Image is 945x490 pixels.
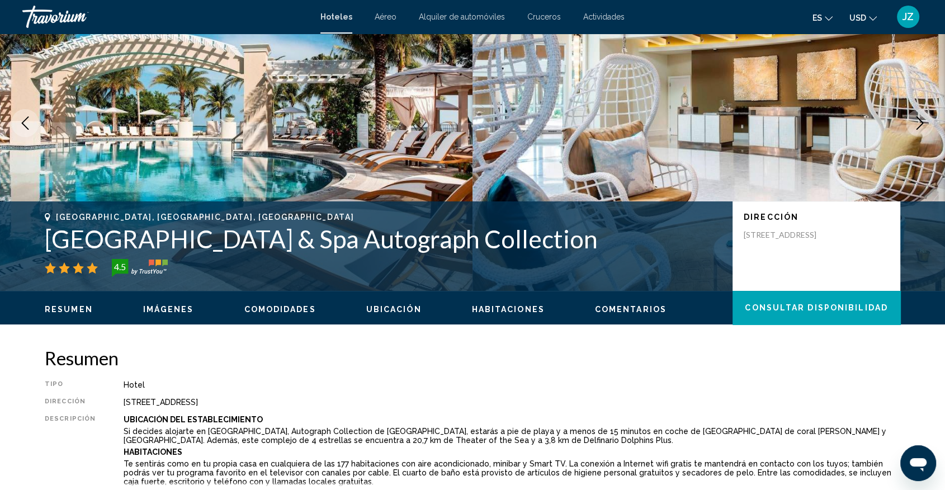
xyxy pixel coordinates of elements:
div: Dirección [45,398,96,407]
div: 4.5 [108,260,131,274]
b: Ubicación Del Establecimiento [124,415,263,424]
button: Next image [906,109,934,137]
a: Aéreo [375,12,396,21]
button: Ubicación [366,304,422,314]
iframe: Botón para iniciar la ventana de mensajería [900,445,936,481]
span: USD [849,13,866,22]
div: Hotel [124,380,900,389]
div: Tipo [45,380,96,389]
b: Habitaciones [124,447,182,456]
span: Comentarios [595,305,667,314]
p: Dirección [744,213,889,222]
h1: [GEOGRAPHIC_DATA] & Spa Autograph Collection [45,224,721,253]
button: Consultar disponibilidad [733,291,900,324]
a: Travorium [22,6,309,28]
span: Imágenes [143,305,194,314]
a: Actividades [583,12,625,21]
button: Change currency [849,10,877,26]
p: [STREET_ADDRESS] [744,230,833,240]
span: Resumen [45,305,93,314]
button: Previous image [11,109,39,137]
h2: Resumen [45,347,900,369]
p: Si decides alojarte en [GEOGRAPHIC_DATA], Autograph Collection de [GEOGRAPHIC_DATA], estarás a pi... [124,427,900,445]
span: Ubicación [366,305,422,314]
a: Alquiler de automóviles [419,12,505,21]
button: User Menu [894,5,923,29]
button: Change language [812,10,833,26]
span: es [812,13,822,22]
span: Comodidades [244,305,316,314]
p: Te sentirás como en tu propia casa en cualquiera de las 177 habitaciones con aire acondicionado, ... [124,459,900,486]
button: Imágenes [143,304,194,314]
span: Consultar disponibilidad [745,304,887,313]
button: Comentarios [595,304,667,314]
a: Hoteles [320,12,352,21]
button: Comodidades [244,304,316,314]
button: Habitaciones [472,304,545,314]
span: [GEOGRAPHIC_DATA], [GEOGRAPHIC_DATA], [GEOGRAPHIC_DATA] [56,213,354,222]
img: trustyou-badge-hor.svg [112,259,168,277]
div: [STREET_ADDRESS] [124,398,900,407]
span: JZ [903,11,914,22]
span: Habitaciones [472,305,545,314]
button: Resumen [45,304,93,314]
a: Cruceros [527,12,561,21]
